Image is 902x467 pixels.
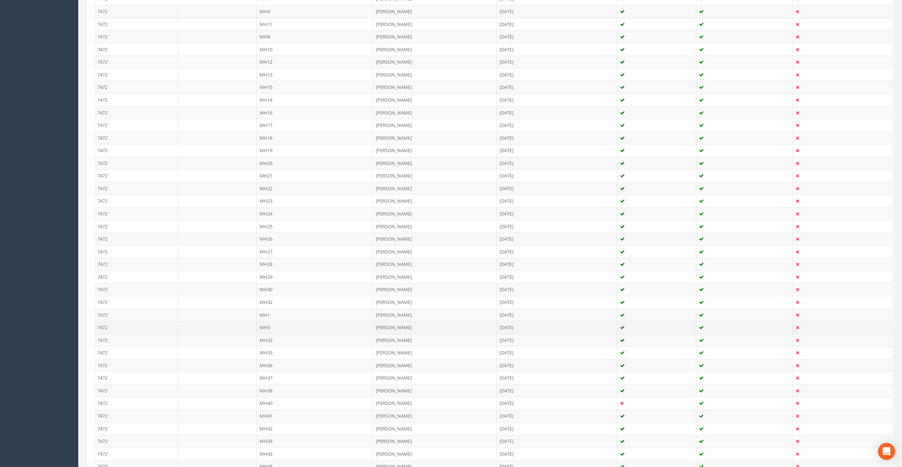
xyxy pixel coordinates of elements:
td: MH16 [257,106,373,119]
td: [DATE] [497,258,617,270]
td: [PERSON_NAME] [373,232,497,245]
td: 7472 [95,220,178,233]
td: [DATE] [497,334,617,347]
td: MH28 [257,258,373,270]
td: MH43 [257,447,373,460]
td: [PERSON_NAME] [373,220,497,233]
td: 7472 [95,119,178,131]
td: [PERSON_NAME] [373,106,497,119]
td: [PERSON_NAME] [373,321,497,334]
td: 7472 [95,435,178,447]
td: MH41 [257,409,373,422]
td: [DATE] [497,371,617,384]
td: [PERSON_NAME] [373,68,497,81]
td: [DATE] [497,232,617,245]
td: 7472 [95,384,178,397]
td: [PERSON_NAME] [373,119,497,131]
td: MH18 [257,131,373,144]
td: 7472 [95,359,178,372]
td: 7472 [95,144,178,157]
td: [PERSON_NAME] [373,144,497,157]
td: MH42 [257,422,373,435]
td: 7472 [95,447,178,460]
td: [PERSON_NAME] [373,18,497,31]
td: MH37 [257,371,373,384]
td: 7472 [95,131,178,144]
td: 7472 [95,232,178,245]
td: [PERSON_NAME] [373,5,497,18]
td: 7472 [95,245,178,258]
td: [PERSON_NAME] [373,409,497,422]
td: [DATE] [497,30,617,43]
td: [PERSON_NAME] [373,422,497,435]
td: [DATE] [497,18,617,31]
td: [PERSON_NAME] [373,93,497,106]
td: 7472 [95,397,178,409]
td: 7472 [95,68,178,81]
td: 7472 [95,81,178,93]
td: 7472 [95,106,178,119]
td: 7472 [95,169,178,182]
td: MH1 [257,308,373,321]
td: 7472 [95,308,178,321]
td: 7472 [95,30,178,43]
td: MH22 [257,182,373,195]
td: MH30 [257,283,373,296]
td: MH10 [257,43,373,56]
td: [PERSON_NAME] [373,384,497,397]
td: [DATE] [497,220,617,233]
td: MH8 [257,30,373,43]
td: [DATE] [497,435,617,447]
td: [PERSON_NAME] [373,371,497,384]
td: MH15 [257,81,373,93]
td: MH24 [257,207,373,220]
td: [PERSON_NAME] [373,207,497,220]
td: [DATE] [497,270,617,283]
td: 7472 [95,194,178,207]
td: [DATE] [497,43,617,56]
td: [DATE] [497,422,617,435]
td: [PERSON_NAME] [373,296,497,308]
td: 7472 [95,270,178,283]
td: MH26 [257,232,373,245]
td: [PERSON_NAME] [373,308,497,321]
td: [DATE] [497,182,617,195]
td: [PERSON_NAME] [373,334,497,347]
td: [DATE] [497,144,617,157]
td: [DATE] [497,81,617,93]
td: [DATE] [497,384,617,397]
td: 7472 [95,18,178,31]
td: MH35 [257,346,373,359]
td: [PERSON_NAME] [373,397,497,409]
td: [DATE] [497,93,617,106]
td: 7472 [95,283,178,296]
td: 7472 [95,157,178,170]
td: MH23 [257,194,373,207]
td: [PERSON_NAME] [373,346,497,359]
td: [PERSON_NAME] [373,131,497,144]
td: [PERSON_NAME] [373,447,497,460]
td: [DATE] [497,447,617,460]
td: MH27 [257,245,373,258]
td: 7472 [95,93,178,106]
td: [PERSON_NAME] [373,157,497,170]
td: [DATE] [497,119,617,131]
td: MH12 [257,55,373,68]
td: MH39 [257,435,373,447]
td: [PERSON_NAME] [373,359,497,372]
td: [DATE] [497,409,617,422]
td: [DATE] [497,359,617,372]
td: 7472 [95,296,178,308]
td: MH5 [257,321,373,334]
td: [PERSON_NAME] [373,270,497,283]
td: [DATE] [497,157,617,170]
td: [DATE] [497,346,617,359]
td: [DATE] [497,106,617,119]
td: MH20 [257,157,373,170]
td: 7472 [95,346,178,359]
td: [DATE] [497,169,617,182]
td: 7472 [95,55,178,68]
td: MH11 [257,18,373,31]
td: [PERSON_NAME] [373,43,497,56]
td: [DATE] [497,194,617,207]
